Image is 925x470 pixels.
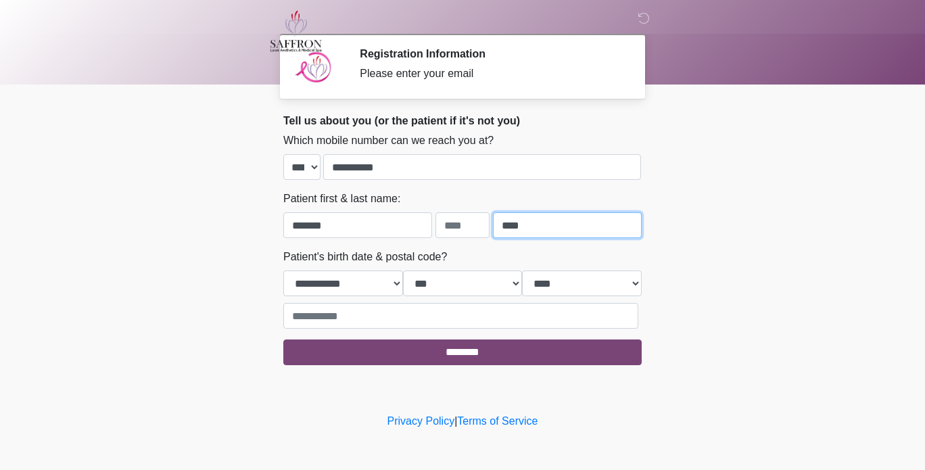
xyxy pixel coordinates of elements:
[457,415,538,427] a: Terms of Service
[360,66,621,82] div: Please enter your email
[283,133,494,149] label: Which mobile number can we reach you at?
[454,415,457,427] a: |
[283,191,400,207] label: Patient first & last name:
[387,415,455,427] a: Privacy Policy
[270,10,323,52] img: Saffron Laser Aesthetics and Medical Spa Logo
[283,114,642,127] h2: Tell us about you (or the patient if it's not you)
[283,249,447,265] label: Patient's birth date & postal code?
[293,47,334,88] img: Agent Avatar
